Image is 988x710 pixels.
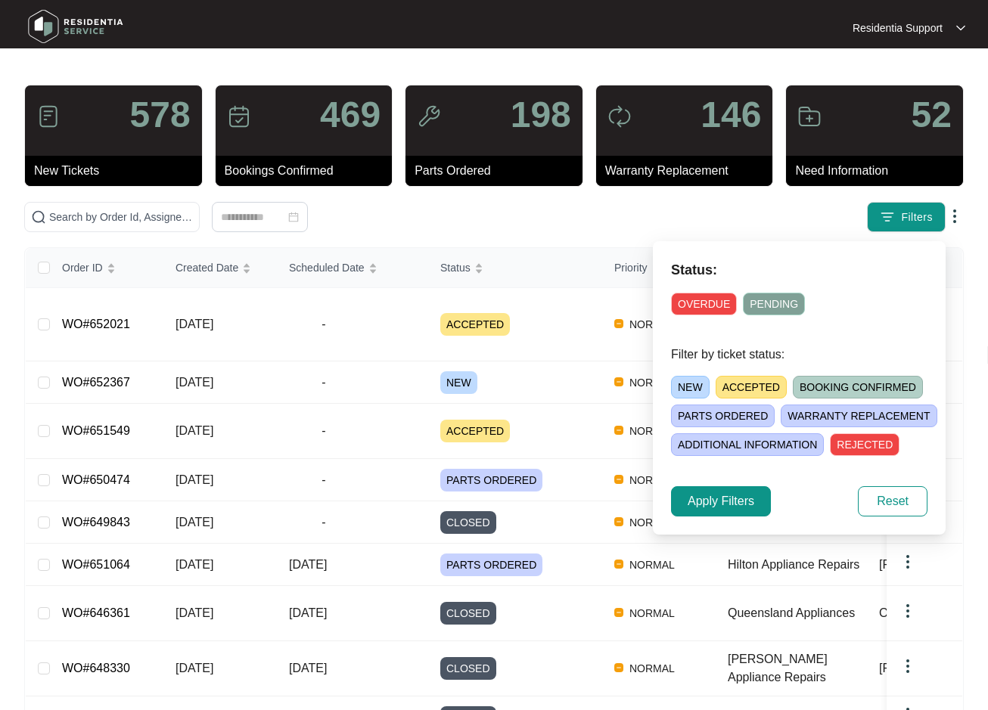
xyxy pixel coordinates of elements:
[440,511,496,534] span: CLOSED
[899,657,917,675] img: dropdown arrow
[289,513,359,532] span: -
[31,209,46,225] img: search-icon
[879,606,918,619] span: Omega
[671,259,927,281] p: Status:
[623,513,681,532] span: NORMAL
[671,486,771,516] button: Apply Filters
[793,376,923,398] span: BOOKING CONFIRMED
[62,318,130,330] a: WO#652021
[34,162,202,180] p: New Tickets
[623,374,681,392] span: NORMAL
[879,558,979,571] span: [PERSON_NAME]
[62,558,130,571] a: WO#651064
[867,202,946,232] button: filter iconFilters
[671,376,710,398] span: NEW
[62,662,130,674] a: WO#648330
[946,207,964,225] img: dropdown arrow
[176,376,213,389] span: [DATE]
[623,315,681,333] span: NORMAL
[176,606,213,619] span: [DATE]
[440,657,496,680] span: CLOSED
[671,433,824,456] span: ADDITIONAL INFORMATION
[614,259,648,276] span: Priority
[614,560,623,569] img: Vercel Logo
[701,97,761,133] p: 146
[225,162,393,180] p: Bookings Confirmed
[289,259,365,276] span: Scheduled Date
[289,315,359,333] span: -
[289,422,359,440] span: -
[289,558,327,571] span: [DATE]
[607,104,632,129] img: icon
[511,97,571,133] p: 198
[853,20,943,36] p: Residentia Support
[176,473,213,486] span: [DATE]
[605,162,773,180] p: Warranty Replacement
[440,371,477,394] span: NEW
[428,248,602,288] th: Status
[880,209,895,225] img: filter icon
[163,248,277,288] th: Created Date
[728,556,867,574] div: Hilton Appliance Repairs
[440,469,542,491] span: PARTS ORDERED
[795,162,963,180] p: Need Information
[879,662,979,674] span: [PERSON_NAME]
[614,517,623,526] img: Vercel Logo
[901,209,933,225] span: Filters
[623,659,681,677] span: NORMAL
[623,471,681,489] span: NORMAL
[62,424,130,437] a: WO#651549
[320,97,381,133] p: 469
[671,346,927,364] p: Filter by ticket status:
[62,473,130,486] a: WO#650474
[277,248,428,288] th: Scheduled Date
[289,471,359,489] span: -
[830,433,899,456] span: REJECTED
[227,104,251,129] img: icon
[440,553,542,576] span: PARTS ORDERED
[899,553,917,571] img: dropdown arrow
[417,104,441,129] img: icon
[602,248,716,288] th: Priority
[728,650,867,687] div: [PERSON_NAME] Appliance Repairs
[688,492,754,510] span: Apply Filters
[781,405,937,427] span: WARRANTY REPLACEMENT
[36,104,61,129] img: icon
[130,97,191,133] p: 578
[614,608,623,617] img: Vercel Logo
[716,376,787,398] span: ACCEPTED
[50,248,163,288] th: Order ID
[623,556,681,574] span: NORMAL
[743,293,805,315] span: PENDING
[671,293,737,315] span: OVERDUE
[440,420,510,442] span: ACCEPTED
[62,376,130,389] a: WO#652367
[877,492,909,510] span: Reset
[23,4,129,49] img: residentia service logo
[956,24,965,32] img: dropdown arrow
[614,475,623,484] img: Vercel Logo
[289,606,327,619] span: [DATE]
[176,662,213,674] span: [DATE]
[176,516,213,529] span: [DATE]
[415,162,583,180] p: Parts Ordered
[899,602,917,620] img: dropdown arrow
[912,97,952,133] p: 52
[176,558,213,571] span: [DATE]
[62,516,130,529] a: WO#649843
[623,422,681,440] span: NORMAL
[623,604,681,622] span: NORMAL
[614,319,623,328] img: Vercel Logo
[176,424,213,437] span: [DATE]
[176,318,213,330] span: [DATE]
[671,405,775,427] span: PARTS ORDERED
[440,602,496,625] span: CLOSED
[440,259,471,276] span: Status
[728,604,867,622] div: Queensland Appliances
[614,377,623,386] img: Vercel Logo
[440,313,510,336] span: ACCEPTED
[49,209,193,225] input: Search by Order Id, Assignee Name, Customer Name, Brand and Model
[797,104,822,129] img: icon
[614,426,623,435] img: Vercel Logo
[62,259,103,276] span: Order ID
